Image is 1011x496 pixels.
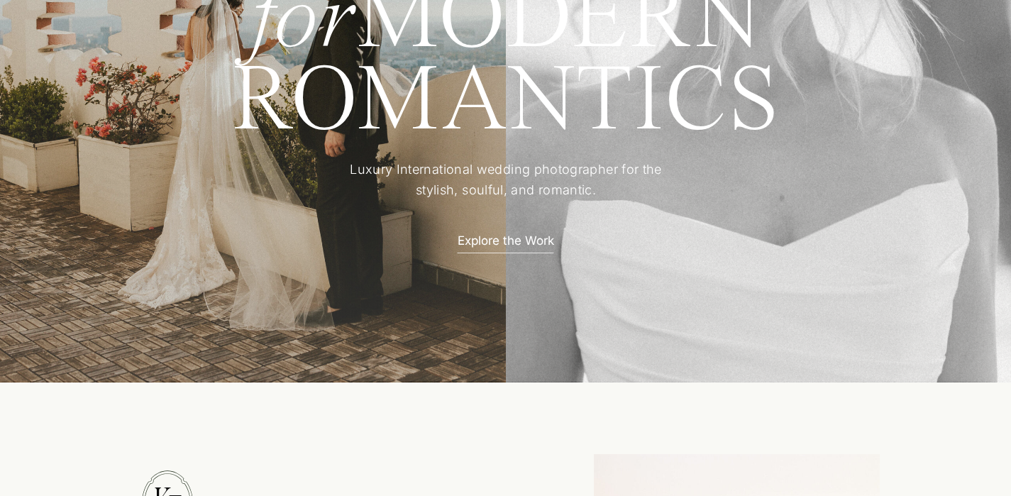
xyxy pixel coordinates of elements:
h1: ROMANTICS [180,62,832,140]
a: Explore the Work [444,232,568,247]
p: Luxury International wedding photographer for the stylish, soulful, and romantic. [329,160,683,202]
